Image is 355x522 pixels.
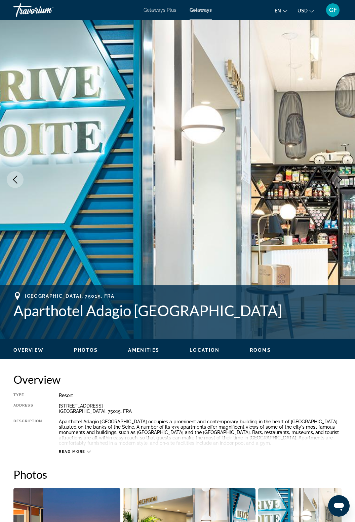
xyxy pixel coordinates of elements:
[59,419,342,446] div: Aparthotel Adagio [GEOGRAPHIC_DATA] occupies a prominent and contemporary building in the heart o...
[59,449,85,454] span: Read more
[25,293,115,299] span: [GEOGRAPHIC_DATA], 75015, FRA
[13,347,44,353] button: Overview
[59,403,342,414] div: [STREET_ADDRESS] [GEOGRAPHIC_DATA], 75015, FRA
[298,8,308,13] span: USD
[13,1,81,19] a: Travorium
[298,6,314,15] button: Change currency
[13,393,42,398] div: Type
[13,419,42,446] div: Description
[13,373,342,386] h2: Overview
[13,468,342,481] h2: Photos
[328,495,350,517] iframe: Button to launch messaging window
[74,347,98,353] button: Photos
[13,403,42,414] div: Address
[59,449,91,454] button: Read more
[13,302,342,319] h1: Aparthotel Adagio [GEOGRAPHIC_DATA]
[128,347,159,353] button: Amenities
[190,347,220,353] button: Location
[331,171,348,188] button: Next image
[250,347,271,353] button: Rooms
[144,7,176,13] a: Getaways Plus
[324,3,342,17] button: User Menu
[7,171,24,188] button: Previous image
[275,6,287,15] button: Change language
[275,8,281,13] span: en
[190,7,212,13] a: Getaways
[329,7,337,13] span: GF
[59,393,342,398] div: Resort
